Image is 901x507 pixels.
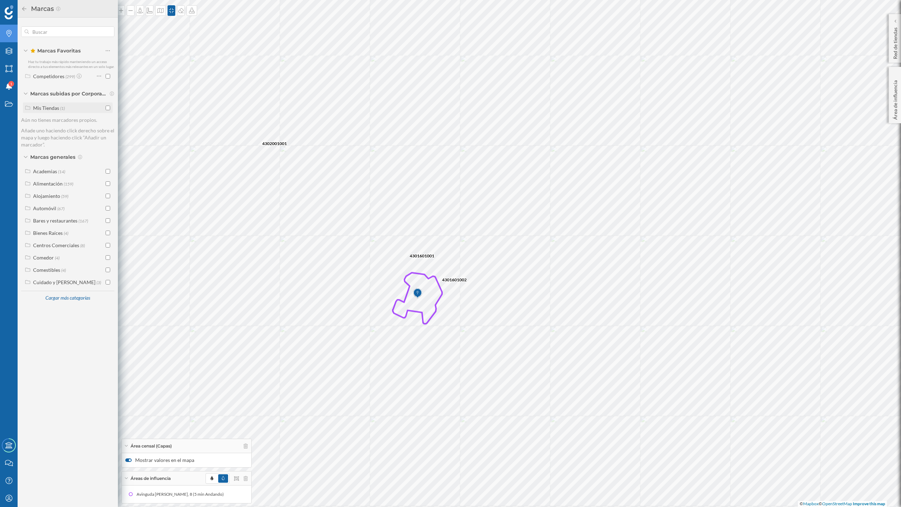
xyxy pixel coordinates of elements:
[822,501,852,506] a: OpenStreetMap
[61,193,68,199] span: (59)
[80,242,85,248] span: (8)
[96,279,101,285] span: (3)
[892,77,899,120] p: Área de influencia
[55,255,59,261] span: (4)
[137,491,227,498] div: Avinguda [PERSON_NAME], 8 (5 min Andando)
[64,181,73,187] span: (159)
[30,47,81,54] span: Marcas Favoritas
[21,117,114,124] p: Aún no tienes marcadores propios.
[33,279,95,285] div: Cuidado y [PERSON_NAME]
[33,168,57,174] div: Academias
[33,205,56,211] div: Automóvil
[803,501,819,506] a: Mapbox
[64,230,68,236] span: (4)
[131,443,172,449] span: Área censal (Capas)
[853,501,885,506] a: Improve this map
[33,230,63,236] div: Bienes Raíces
[33,255,54,261] div: Comedor
[27,3,56,14] h2: Marcas
[33,218,77,224] div: Bares y restaurantes
[57,205,64,211] span: (67)
[892,25,899,59] p: Red de tiendas
[33,181,63,187] div: Alimentación
[30,154,75,161] span: Marcas generales
[798,501,887,507] div: © ©
[5,5,13,19] img: Geoblink Logo
[413,287,422,301] img: Marker
[33,73,64,79] div: Competidores
[61,267,66,273] span: (4)
[33,193,60,199] div: Alojamiento
[125,457,248,464] label: Mostrar valores en el mapa
[78,218,88,224] span: (167)
[58,168,65,174] span: (14)
[131,475,171,482] span: Áreas de influencia
[33,267,60,273] div: Comestibles
[30,90,108,97] span: Marcas subidas por Corporación Alimentaria Guissona (BonÀrea)
[21,127,114,148] p: Añade uno haciendo click derecho sobre el mapa y luego haciendo click “Añadir un marcador”.
[41,292,94,304] div: Cargar más categorías
[33,105,59,111] div: Mis Tiendas
[33,242,79,248] div: Centros Comerciales
[60,105,65,111] span: (1)
[14,5,39,11] span: Soporte
[28,60,114,69] span: Haz tu trabajo más rápido manteniendo un acceso directo a tus elementos más relevantes en un solo...
[65,73,75,79] span: (299)
[10,80,12,87] span: 1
